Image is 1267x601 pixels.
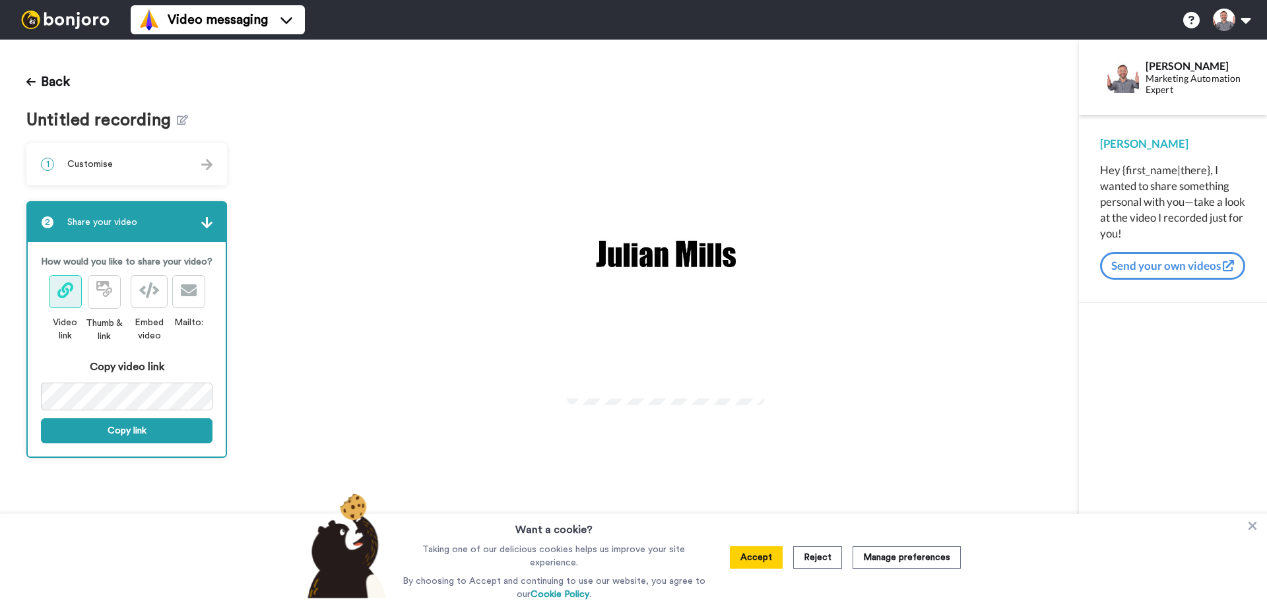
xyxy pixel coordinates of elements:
p: How would you like to share your video? [41,255,212,269]
div: Video link [48,316,82,342]
img: vm-color.svg [139,9,160,30]
div: [PERSON_NAME] [1100,136,1246,152]
button: Copy link [41,418,212,443]
div: Copy video link [41,359,212,375]
div: Marketing Automation Expert [1146,73,1245,96]
p: Taking one of our delicious cookies helps us improve your site experience. [399,543,709,569]
div: Hey {first_name|there}, I wanted to share something personal with you—take a look at the video I ... [1100,162,1246,241]
div: [PERSON_NAME] [1146,59,1245,72]
div: Embed video [126,316,172,342]
button: Send your own videos [1100,252,1245,280]
img: bear-with-cookie.png [296,493,393,598]
span: 2 [41,216,54,229]
a: Cookie Policy [531,590,589,599]
span: Video messaging [168,11,268,29]
div: Mailto: [172,316,205,329]
img: bj-logo-header-white.svg [16,11,115,29]
button: Accept [730,546,783,569]
button: Back [26,66,70,98]
span: Share your video [67,216,137,229]
div: Thumb & link [82,317,126,343]
button: Manage preferences [853,546,961,569]
span: Untitled recording [26,111,177,130]
img: arrow.svg [201,159,212,170]
span: Customise [67,158,113,171]
div: 1Customise [26,143,227,185]
img: Profile Image [1107,61,1139,93]
p: By choosing to Accept and continuing to use our website, you agree to our . [399,575,709,601]
img: arrow.svg [201,217,212,228]
button: Reject [793,546,842,569]
h3: Want a cookie? [515,514,593,538]
img: Full screen [740,373,753,387]
img: f8494b91-53e0-4db8-ac0e-ddbef9ae8874 [593,232,738,276]
span: 1 [41,158,54,171]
